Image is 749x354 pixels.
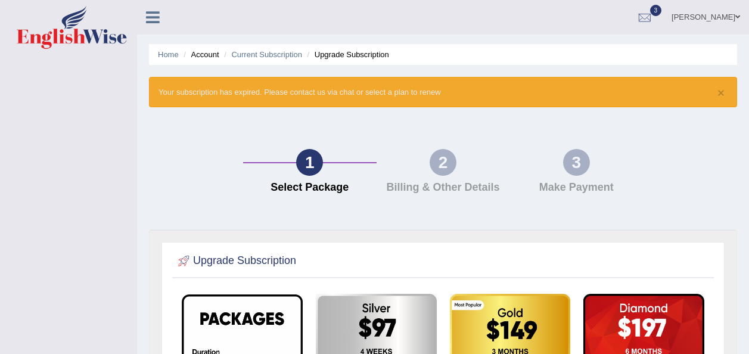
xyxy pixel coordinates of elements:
[296,149,323,176] div: 1
[717,86,725,99] button: ×
[304,49,389,60] li: Upgrade Subscription
[515,182,637,194] h4: Make Payment
[149,77,737,107] div: Your subscription has expired. Please contact us via chat or select a plan to renew
[383,182,504,194] h4: Billing & Other Details
[181,49,219,60] li: Account
[231,50,302,59] a: Current Subscription
[158,50,179,59] a: Home
[249,182,371,194] h4: Select Package
[563,149,590,176] div: 3
[430,149,456,176] div: 2
[175,252,296,270] h2: Upgrade Subscription
[650,5,662,16] span: 3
